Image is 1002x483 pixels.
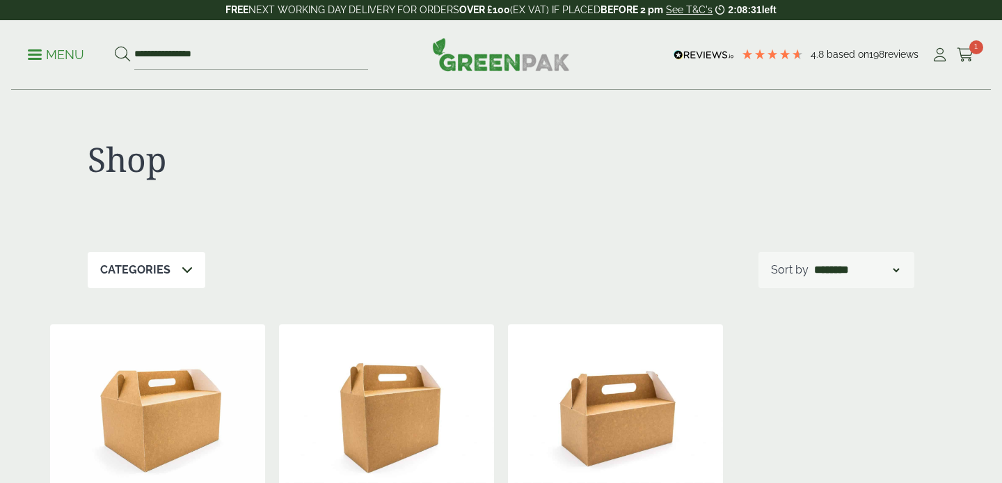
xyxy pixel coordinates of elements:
a: 1 [957,45,974,65]
img: REVIEWS.io [674,50,734,60]
i: My Account [931,48,948,62]
p: Menu [28,47,84,63]
a: See T&C's [666,4,713,15]
span: reviews [884,49,918,60]
span: 198 [869,49,884,60]
span: 2:08:31 [728,4,761,15]
strong: OVER £100 [459,4,510,15]
span: left [762,4,777,15]
i: Cart [957,48,974,62]
a: Menu [28,47,84,61]
span: Based on [827,49,869,60]
span: 4.8 [811,49,827,60]
strong: BEFORE 2 pm [601,4,663,15]
strong: FREE [225,4,248,15]
p: Sort by [771,262,809,278]
select: Shop order [811,262,902,278]
div: 4.79 Stars [741,48,804,61]
img: GreenPak Supplies [432,38,570,71]
p: Categories [100,262,170,278]
span: 1 [969,40,983,54]
h1: Shop [88,139,501,180]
